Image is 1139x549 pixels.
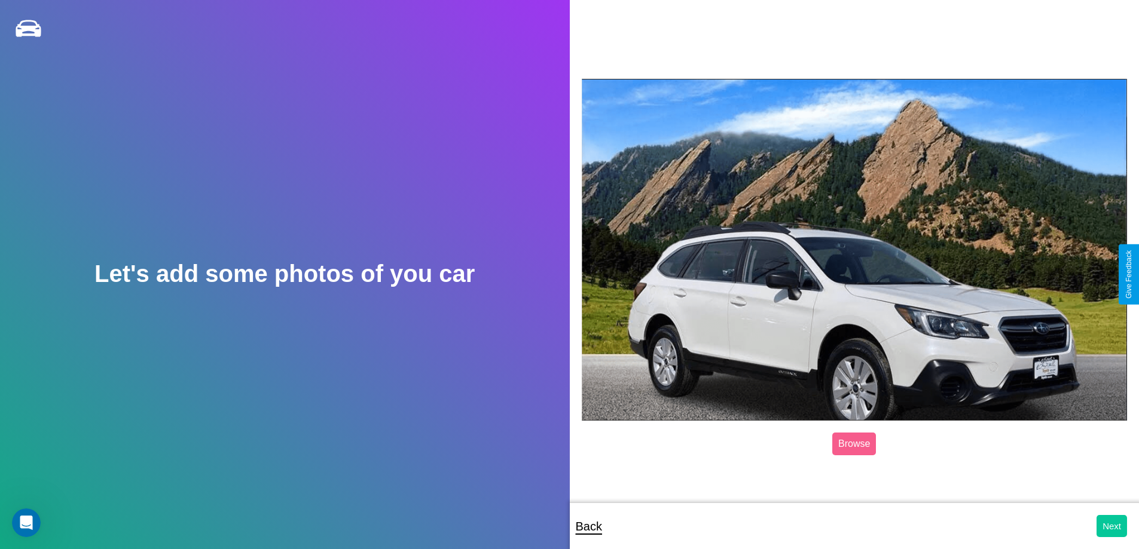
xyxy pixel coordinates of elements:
label: Browse [832,433,876,455]
iframe: Intercom live chat [12,508,41,537]
p: Back [576,516,602,537]
div: Give Feedback [1125,250,1133,299]
h2: Let's add some photos of you car [94,260,475,287]
button: Next [1097,515,1127,537]
img: posted [582,79,1128,421]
